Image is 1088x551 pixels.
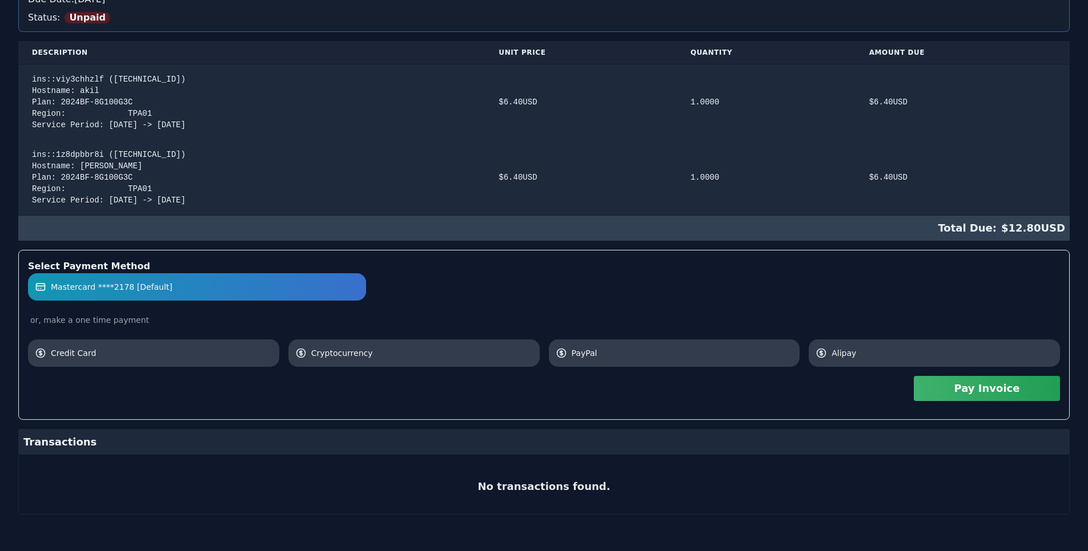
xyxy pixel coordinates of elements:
div: Select Payment Method [28,260,1060,273]
span: Cryptocurrency [311,347,533,359]
span: PayPal [572,347,793,359]
span: Mastercard ****2178 [Default] [51,281,172,293]
div: ins::1z8dpbbr8i ([TECHNICAL_ID]) Hostname: [PERSON_NAME] Plan: 2024BF-8G100G3C Region: TPA01 Serv... [32,149,471,206]
div: Status: [28,6,1060,25]
span: Alipay [832,347,1053,359]
button: Pay Invoice [914,376,1060,401]
span: Credit Card [51,347,272,359]
div: $ 6.40 USD [499,96,663,108]
div: Transactions [19,430,1069,455]
th: Description [18,41,485,64]
div: $ 6.40 USD [869,172,1056,183]
div: $ 12.80 USD [18,216,1070,241]
div: or, make a one time payment [28,314,1060,326]
div: $ 6.40 USD [499,172,663,183]
th: Amount Due [856,41,1070,64]
th: Quantity [677,41,856,64]
span: Total Due: [938,220,1001,236]
span: Unpaid [65,12,110,23]
div: ins::viy3chhzlf ([TECHNICAL_ID]) Hostname: akil Plan: 2024BF-8G100G3C Region: TPA01 Service Perio... [32,74,471,131]
div: 1.0000 [690,172,842,183]
th: Unit Price [485,41,677,64]
div: $ 6.40 USD [869,96,1056,108]
h2: No transactions found. [477,479,610,495]
div: 1.0000 [690,96,842,108]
